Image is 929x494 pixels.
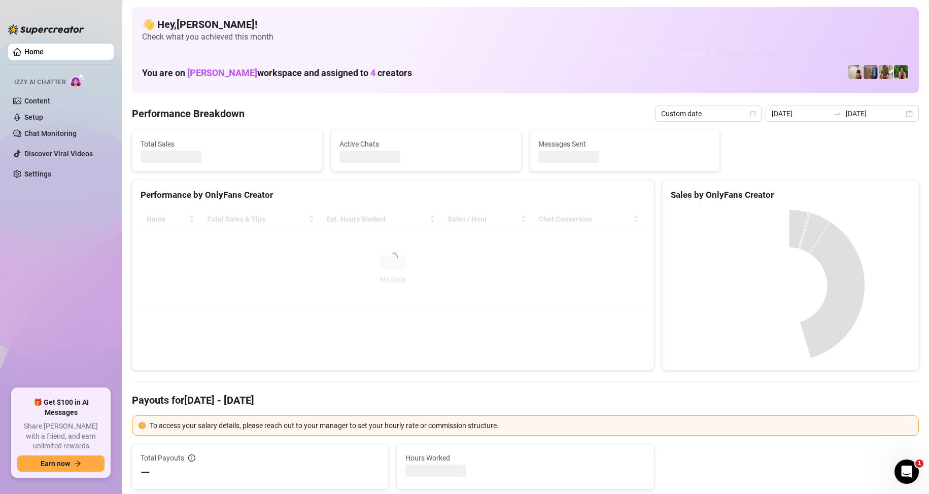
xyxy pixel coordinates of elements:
[846,108,904,119] input: End date
[24,113,43,121] a: Setup
[24,150,93,158] a: Discover Viral Videos
[150,420,912,431] div: To access your salary details, please reach out to your manager to set your hourly rate or commis...
[879,65,893,79] img: Nathaniel
[17,421,105,451] span: Share [PERSON_NAME] with a friend, and earn unlimited rewards
[772,108,830,119] input: Start date
[139,422,146,429] span: exclamation-circle
[141,188,645,202] div: Performance by OnlyFans Creator
[188,454,195,462] span: info-circle
[538,138,712,150] span: Messages Sent
[894,65,908,79] img: Nathaniel
[24,129,77,137] a: Chat Monitoring
[750,111,756,117] span: calendar
[132,393,919,407] h4: Payouts for [DATE] - [DATE]
[24,48,44,56] a: Home
[141,465,150,481] span: —
[74,460,81,467] span: arrow-right
[17,398,105,417] span: 🎁 Get $100 in AI Messages
[187,67,257,78] span: [PERSON_NAME]
[405,452,645,464] span: Hours Worked
[671,188,910,202] div: Sales by OnlyFans Creator
[339,138,513,150] span: Active Chats
[894,460,919,484] iframe: Intercom live chat
[864,65,878,79] img: Wayne
[142,31,909,43] span: Check what you achieved this month
[14,78,65,87] span: Izzy AI Chatter
[848,65,863,79] img: Ralphy
[370,67,375,78] span: 4
[387,251,399,264] span: loading
[17,455,105,472] button: Earn nowarrow-right
[834,110,842,118] span: swap-right
[8,24,84,34] img: logo-BBDzfeDw.svg
[24,97,50,105] a: Content
[41,460,70,468] span: Earn now
[141,138,314,150] span: Total Sales
[834,110,842,118] span: to
[70,74,85,88] img: AI Chatter
[24,170,51,178] a: Settings
[661,106,755,121] span: Custom date
[915,460,923,468] span: 1
[141,452,184,464] span: Total Payouts
[132,107,245,121] h4: Performance Breakdown
[142,67,412,79] h1: You are on workspace and assigned to creators
[142,17,909,31] h4: 👋 Hey, [PERSON_NAME] !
